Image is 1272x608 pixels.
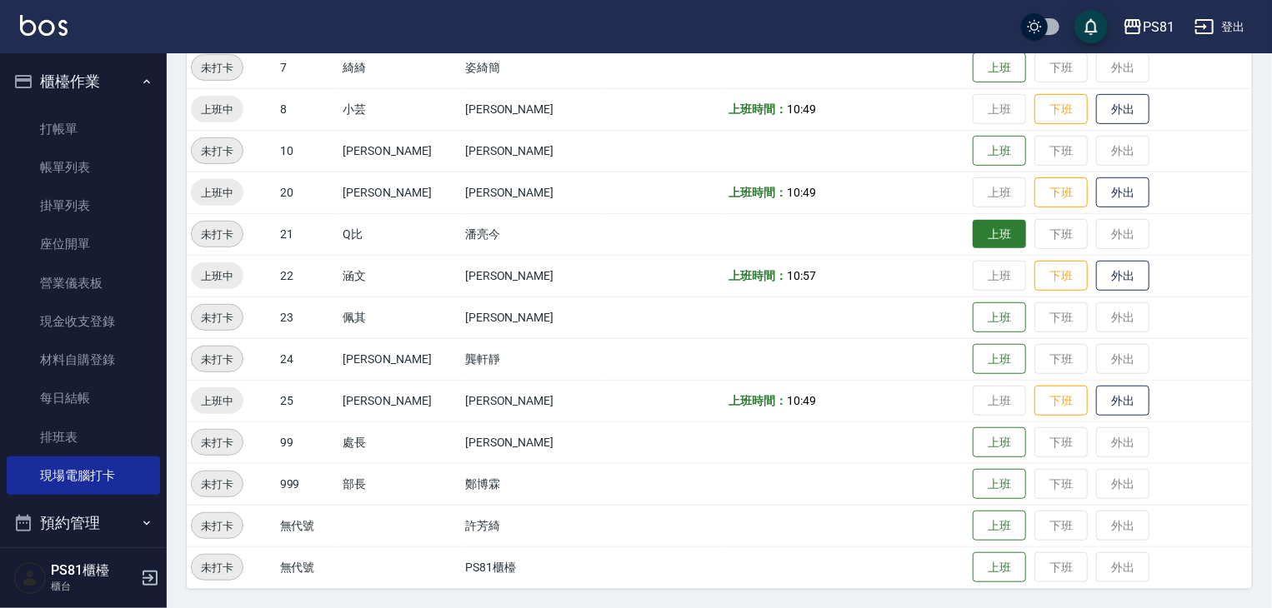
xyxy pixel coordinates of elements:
[339,380,461,421] td: [PERSON_NAME]
[339,130,461,172] td: [PERSON_NAME]
[973,511,1026,541] button: 上班
[729,186,788,199] b: 上班時間：
[20,15,68,36] img: Logo
[192,476,243,493] span: 未打卡
[1034,261,1088,292] button: 下班
[276,380,339,421] td: 25
[7,302,160,341] a: 現金收支登錄
[191,101,243,118] span: 上班中
[276,47,339,88] td: 7
[729,102,788,116] b: 上班時間：
[461,213,603,255] td: 潘亮今
[1074,10,1108,43] button: save
[729,269,788,282] b: 上班時間：
[276,463,339,505] td: 999
[276,505,339,546] td: 無代號
[787,394,816,407] span: 10:49
[339,47,461,88] td: 綺綺
[192,309,243,326] span: 未打卡
[191,267,243,285] span: 上班中
[339,172,461,213] td: [PERSON_NAME]
[973,52,1026,83] button: 上班
[7,545,160,588] button: 報表及分析
[276,338,339,380] td: 24
[1034,177,1088,208] button: 下班
[7,341,160,379] a: 材料自購登錄
[51,579,136,594] p: 櫃台
[1034,94,1088,125] button: 下班
[276,421,339,463] td: 99
[7,456,160,495] a: 現場電腦打卡
[276,213,339,255] td: 21
[973,469,1026,500] button: 上班
[339,297,461,338] td: 佩其
[461,130,603,172] td: [PERSON_NAME]
[7,110,160,148] a: 打帳單
[461,88,603,130] td: [PERSON_NAME]
[729,394,788,407] b: 上班時間：
[461,172,603,213] td: [PERSON_NAME]
[339,213,461,255] td: Q比
[461,505,603,546] td: 許芳綺
[461,421,603,463] td: [PERSON_NAME]
[1188,12,1252,42] button: 登出
[787,269,816,282] span: 10:57
[339,88,461,130] td: 小芸
[7,60,160,103] button: 櫃檯作業
[51,562,136,579] h5: PS81櫃檯
[1096,261,1149,292] button: 外出
[461,546,603,588] td: PS81櫃檯
[7,187,160,225] a: 掛單列表
[276,255,339,297] td: 22
[7,264,160,302] a: 營業儀表板
[192,517,243,535] span: 未打卡
[276,297,339,338] td: 23
[973,344,1026,375] button: 上班
[339,255,461,297] td: 涵文
[461,380,603,421] td: [PERSON_NAME]
[973,427,1026,458] button: 上班
[192,351,243,368] span: 未打卡
[787,186,816,199] span: 10:49
[192,559,243,576] span: 未打卡
[339,338,461,380] td: [PERSON_NAME]
[461,297,603,338] td: [PERSON_NAME]
[1034,386,1088,416] button: 下班
[7,379,160,417] a: 每日結帳
[973,220,1026,249] button: 上班
[13,561,47,595] img: Person
[7,418,160,456] a: 排班表
[191,392,243,410] span: 上班中
[339,421,461,463] td: 處長
[1143,17,1174,37] div: PS81
[787,102,816,116] span: 10:49
[1096,94,1149,125] button: 外出
[7,501,160,545] button: 預約管理
[192,434,243,451] span: 未打卡
[461,255,603,297] td: [PERSON_NAME]
[973,136,1026,167] button: 上班
[276,88,339,130] td: 8
[7,225,160,263] a: 座位開單
[973,552,1026,583] button: 上班
[1116,10,1181,44] button: PS81
[276,172,339,213] td: 20
[192,59,243,77] span: 未打卡
[276,546,339,588] td: 無代號
[339,463,461,505] td: 部長
[1096,177,1149,208] button: 外出
[1096,386,1149,416] button: 外出
[192,142,243,160] span: 未打卡
[973,302,1026,333] button: 上班
[461,463,603,505] td: 鄭博霖
[7,148,160,187] a: 帳單列表
[191,184,243,202] span: 上班中
[276,130,339,172] td: 10
[461,338,603,380] td: 龔軒靜
[192,226,243,243] span: 未打卡
[461,47,603,88] td: 姿綺簡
